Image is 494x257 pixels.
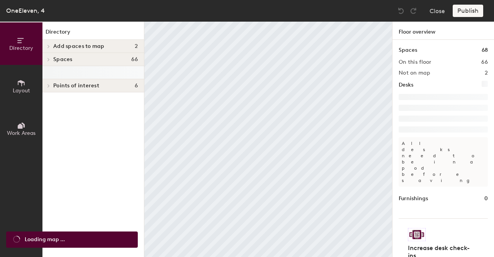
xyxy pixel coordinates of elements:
[53,83,99,89] span: Points of interest
[397,7,405,15] img: Undo
[135,43,138,49] span: 2
[399,46,417,54] h1: Spaces
[25,235,65,244] span: Loading map ...
[144,22,392,257] canvas: Map
[481,59,488,65] h2: 66
[485,70,488,76] h2: 2
[7,130,36,136] span: Work Areas
[399,194,428,203] h1: Furnishings
[6,6,45,15] div: OneEleven, 4
[408,228,426,241] img: Sticker logo
[135,83,138,89] span: 6
[399,137,488,187] p: All desks need to be in a pod before saving
[399,59,431,65] h2: On this floor
[13,87,30,94] span: Layout
[409,7,417,15] img: Redo
[430,5,445,17] button: Close
[392,22,494,40] h1: Floor overview
[42,28,144,40] h1: Directory
[53,56,73,63] span: Spaces
[399,81,413,89] h1: Desks
[9,45,33,51] span: Directory
[484,194,488,203] h1: 0
[482,46,488,54] h1: 68
[131,56,138,63] span: 66
[399,70,430,76] h2: Not on map
[53,43,105,49] span: Add spaces to map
